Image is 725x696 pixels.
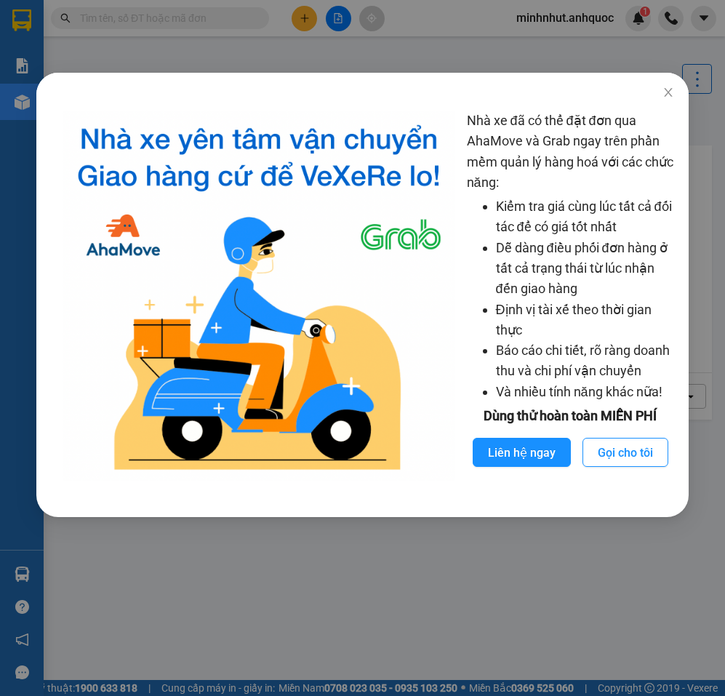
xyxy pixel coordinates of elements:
[648,73,689,113] button: Close
[582,438,668,467] button: Gọi cho tôi
[495,300,674,341] li: Định vị tài xế theo thời gian thực
[473,438,571,467] button: Liên hệ ngay
[466,406,674,426] div: Dùng thử hoàn toàn MIỄN PHÍ
[662,87,674,98] span: close
[495,382,674,402] li: Và nhiều tính năng khác nữa!
[495,238,674,300] li: Dễ dàng điều phối đơn hàng ở tất cả trạng thái từ lúc nhận đến giao hàng
[495,196,674,238] li: Kiểm tra giá cùng lúc tất cả đối tác để có giá tốt nhất
[598,444,653,462] span: Gọi cho tôi
[466,111,674,481] div: Nhà xe đã có thể đặt đơn qua AhaMove và Grab ngay trên phần mềm quản lý hàng hoá với các chức năng:
[495,340,674,382] li: Báo cáo chi tiết, rõ ràng doanh thu và chi phí vận chuyển
[63,111,455,481] img: logo
[488,444,556,462] span: Liên hệ ngay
